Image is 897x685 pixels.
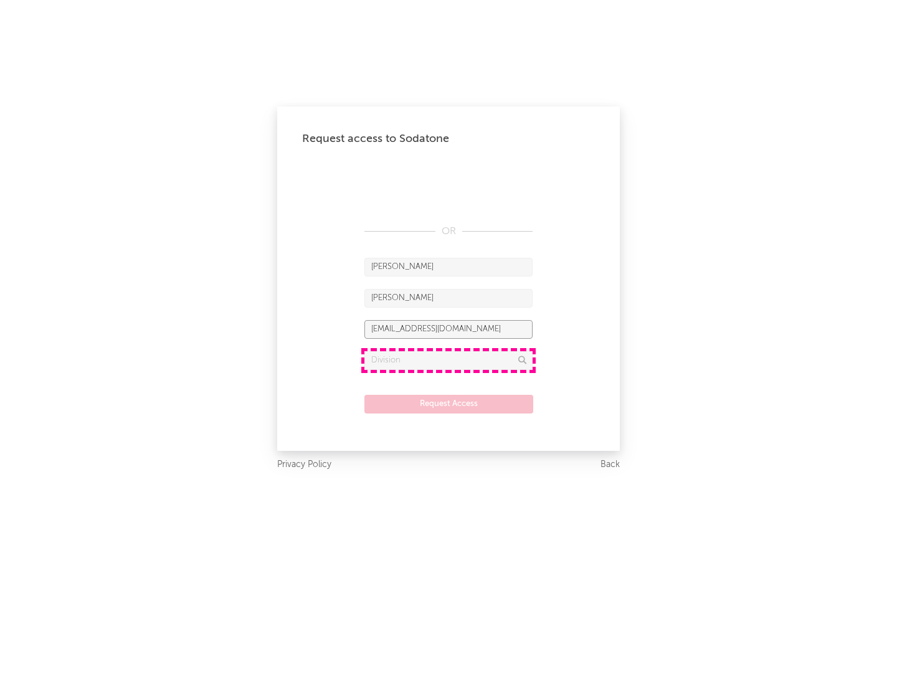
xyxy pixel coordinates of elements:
[364,224,533,239] div: OR
[364,289,533,308] input: Last Name
[364,351,533,370] input: Division
[364,258,533,276] input: First Name
[302,131,595,146] div: Request access to Sodatone
[364,395,533,413] button: Request Access
[277,457,331,473] a: Privacy Policy
[600,457,620,473] a: Back
[364,320,533,339] input: Email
